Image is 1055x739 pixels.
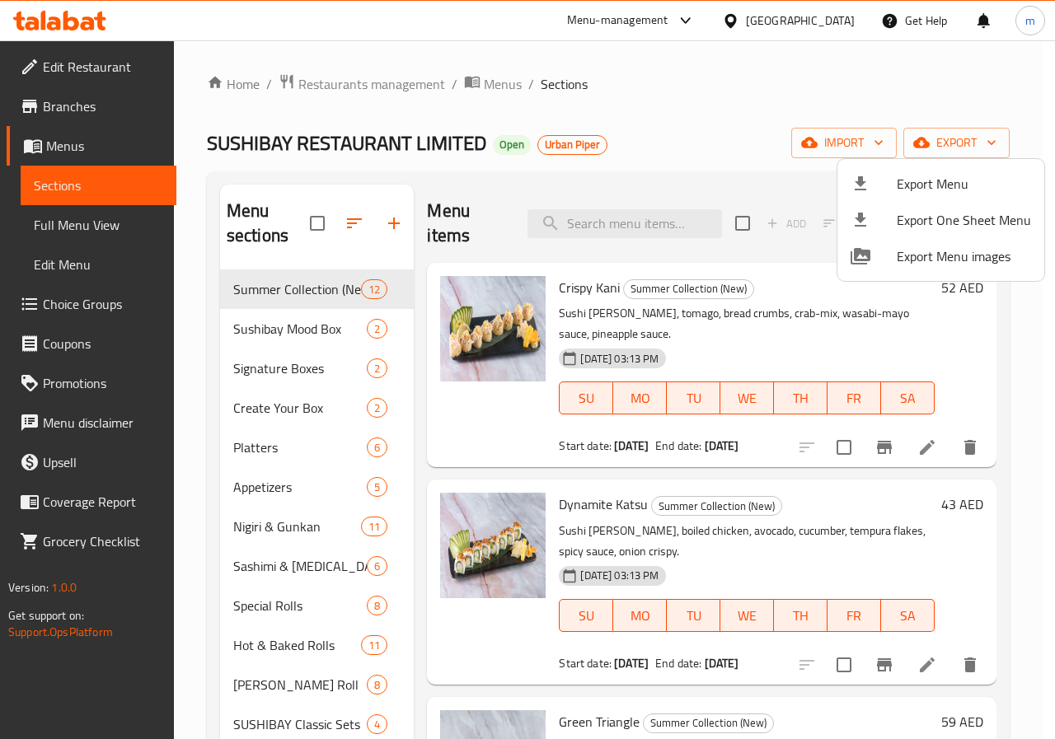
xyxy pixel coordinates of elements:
[837,238,1044,274] li: Export Menu images
[837,202,1044,238] li: Export one sheet menu items
[897,174,1031,194] span: Export Menu
[897,210,1031,230] span: Export One Sheet Menu
[837,166,1044,202] li: Export menu items
[897,246,1031,266] span: Export Menu images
